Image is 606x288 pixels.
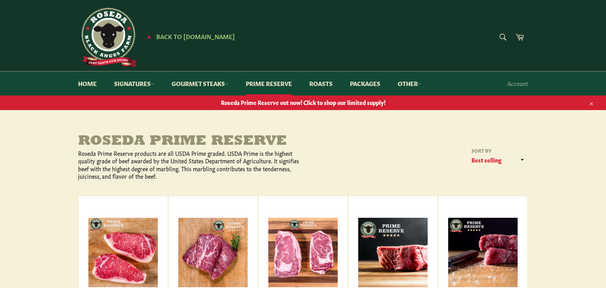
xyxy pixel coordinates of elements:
[143,34,235,40] a: ★ Back to [DOMAIN_NAME]
[70,71,105,95] a: Home
[503,72,532,95] a: Account
[78,134,303,150] h1: Roseda Prime Reserve
[469,147,528,154] label: Sort by
[88,218,158,287] img: Prime Reserve New York Strip
[164,71,236,95] a: Gourmet Steaks
[342,71,388,95] a: Packages
[156,32,235,40] span: Back to [DOMAIN_NAME]
[106,71,162,95] a: Signatures
[301,71,340,95] a: Roasts
[147,34,151,40] span: ★
[358,218,428,287] img: Prime Reserve Filet Mignon
[178,218,248,287] img: Prime Reserve Flat Iron Steak
[78,8,137,67] img: Roseda Beef
[238,71,300,95] a: Prime Reserve
[268,218,338,287] img: Prime Reserve Ribeye
[78,150,303,180] p: Roseda Prime Reserve products are all USDA Prime graded. USDA Prime is the highest quality grade ...
[390,71,429,95] a: Other
[448,218,518,287] img: Prime Reserve Sirloin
